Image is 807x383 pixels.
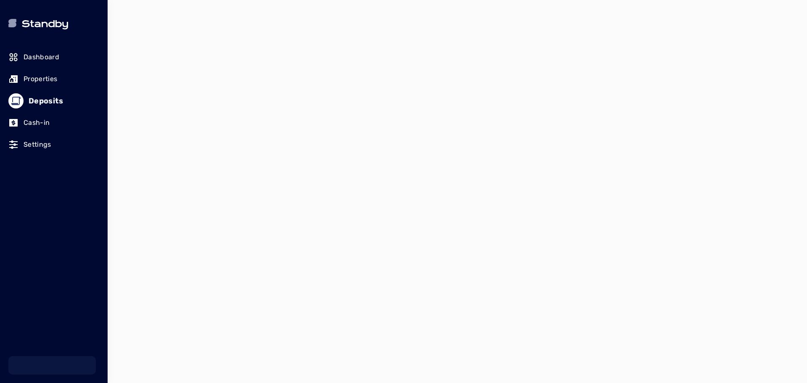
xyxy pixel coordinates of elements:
[29,95,63,107] p: Deposits
[24,74,57,84] p: Properties
[8,92,99,110] a: Deposits
[8,114,99,132] a: Cash-in
[24,52,59,62] p: Dashboard
[8,48,99,66] a: Dashboard
[24,140,51,150] p: Settings
[8,135,99,154] a: Settings
[8,70,99,88] a: Properties
[24,118,50,128] p: Cash-in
